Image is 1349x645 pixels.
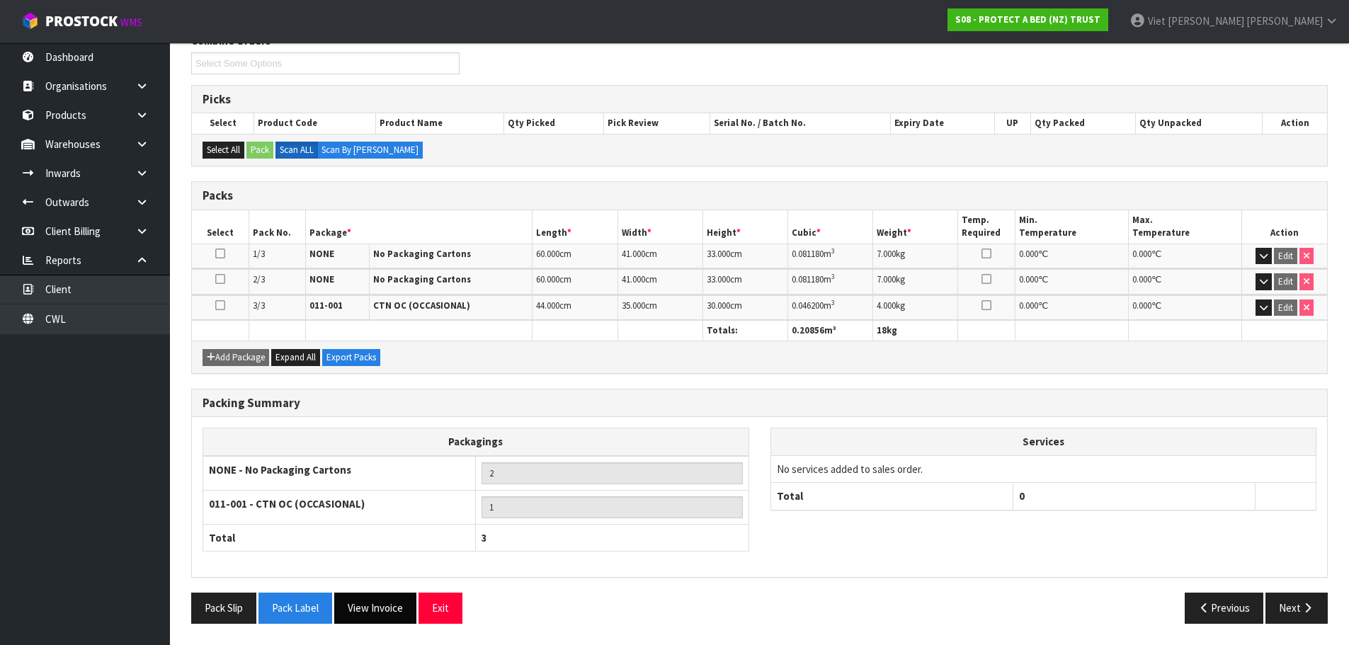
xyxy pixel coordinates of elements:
[1274,273,1297,290] button: Edit
[873,295,958,320] td: kg
[376,113,504,133] th: Product Name
[771,455,1316,482] td: No services added to sales order.
[1263,113,1327,133] th: Action
[877,248,896,260] span: 7.000
[271,349,320,366] button: Expand All
[617,244,702,268] td: cm
[1019,248,1038,260] span: 0.000
[831,298,835,307] sup: 3
[873,210,958,244] th: Weight
[958,210,1015,244] th: Temp. Required
[258,593,332,623] button: Pack Label
[45,12,118,30] span: ProStock
[536,273,559,285] span: 60.000
[120,16,142,29] small: WMS
[209,463,351,476] strong: NONE - No Packaging Cartons
[373,273,471,285] strong: No Packaging Cartons
[1015,210,1128,244] th: Min. Temperature
[373,299,470,312] strong: CTN OC (OCCASIONAL)
[891,113,995,133] th: Expiry Date
[419,593,462,623] button: Exit
[792,299,824,312] span: 0.046200
[873,269,958,294] td: kg
[707,248,730,260] span: 33.000
[203,428,749,456] th: Packagings
[309,248,334,260] strong: NONE
[1265,593,1328,623] button: Next
[254,113,376,133] th: Product Code
[309,273,334,285] strong: NONE
[203,396,1316,410] h3: Packing Summary
[955,13,1100,25] strong: S08 - PROTECT A BED (NZ) TRUST
[710,113,891,133] th: Serial No. / Batch No.
[788,244,873,268] td: m
[831,246,835,256] sup: 3
[1132,299,1151,312] span: 0.000
[617,210,702,244] th: Width
[702,269,787,294] td: cm
[203,93,1316,106] h3: Picks
[482,531,487,544] span: 3
[533,295,617,320] td: cm
[253,248,265,260] span: 1/3
[877,299,896,312] span: 4.000
[622,248,645,260] span: 41.000
[1132,273,1151,285] span: 0.000
[21,12,39,30] img: cube-alt.png
[947,8,1108,31] a: S08 - PROTECT A BED (NZ) TRUST
[792,248,824,260] span: 0.081180
[622,273,645,285] span: 41.000
[622,299,645,312] span: 35.000
[317,142,423,159] label: Scan By [PERSON_NAME]
[322,349,380,366] button: Export Packs
[1015,295,1128,320] td: ℃
[536,299,559,312] span: 44.000
[873,321,958,341] th: kg
[533,244,617,268] td: cm
[192,113,254,133] th: Select
[1019,273,1038,285] span: 0.000
[192,210,249,244] th: Select
[873,244,958,268] td: kg
[1128,269,1241,294] td: ℃
[1128,244,1241,268] td: ℃
[1242,210,1327,244] th: Action
[604,113,710,133] th: Pick Review
[275,142,318,159] label: Scan ALL
[702,244,787,268] td: cm
[203,349,269,366] button: Add Package
[253,273,265,285] span: 2/3
[533,269,617,294] td: cm
[1135,113,1262,133] th: Qty Unpacked
[788,210,873,244] th: Cubic
[1185,593,1264,623] button: Previous
[1128,210,1241,244] th: Max. Temperature
[877,273,896,285] span: 7.000
[253,299,265,312] span: 3/3
[1015,244,1128,268] td: ℃
[788,269,873,294] td: m
[788,321,873,341] th: m³
[702,295,787,320] td: cm
[707,299,730,312] span: 30.000
[203,142,244,159] button: Select All
[1128,295,1241,320] td: ℃
[1019,489,1025,503] span: 0
[831,272,835,281] sup: 3
[877,324,887,336] span: 18
[1246,14,1323,28] span: [PERSON_NAME]
[771,428,1316,455] th: Services
[504,113,604,133] th: Qty Picked
[533,210,617,244] th: Length
[203,189,1316,202] h3: Packs
[1274,299,1297,316] button: Edit
[1030,113,1135,133] th: Qty Packed
[702,321,787,341] th: Totals:
[1148,14,1244,28] span: Viet [PERSON_NAME]
[209,497,365,510] strong: 011-001 - CTN OC (OCCASIONAL)
[702,210,787,244] th: Height
[994,113,1030,133] th: UP
[617,295,702,320] td: cm
[1015,269,1128,294] td: ℃
[536,248,559,260] span: 60.000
